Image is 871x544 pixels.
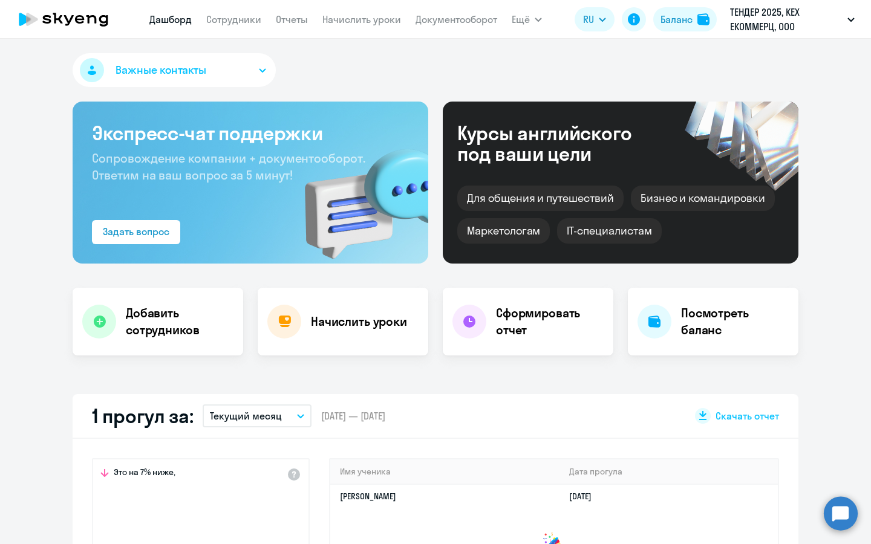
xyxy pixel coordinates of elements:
[697,13,710,25] img: balance
[210,409,282,423] p: Текущий месяц
[512,12,530,27] span: Ещё
[92,151,365,183] span: Сопровождение компании + документооборот. Ответим на ваш вопрос за 5 минут!
[92,220,180,244] button: Задать вопрос
[287,128,428,264] img: bg-img
[73,53,276,87] button: Важные контакты
[653,7,717,31] button: Балансbalance
[569,491,601,502] a: [DATE]
[457,218,550,244] div: Маркетологам
[416,13,497,25] a: Документооборот
[716,409,779,423] span: Скачать отчет
[276,13,308,25] a: Отчеты
[661,12,693,27] div: Баланс
[457,123,664,164] div: Курсы английского под ваши цели
[559,459,778,484] th: Дата прогула
[330,459,559,484] th: Имя ученика
[583,12,594,27] span: RU
[512,7,542,31] button: Ещё
[681,305,789,338] h4: Посмотреть баланс
[103,224,169,239] div: Задать вопрос
[149,13,192,25] a: Дашборд
[457,186,624,211] div: Для общения и путешествий
[203,404,312,427] button: Текущий месяц
[311,313,407,330] h4: Начислить уроки
[496,305,604,338] h4: Сформировать отчет
[575,7,615,31] button: RU
[116,62,206,78] span: Важные контакты
[724,5,861,34] button: ТЕНДЕР 2025, КЕХ ЕКОММЕРЦ, ООО
[126,305,233,338] h4: Добавить сотрудников
[321,409,385,423] span: [DATE] — [DATE]
[340,491,396,502] a: [PERSON_NAME]
[92,404,193,428] h2: 1 прогул за:
[92,121,409,145] h3: Экспресс-чат поддержки
[322,13,401,25] a: Начислить уроки
[114,467,175,481] span: Это на 7% ниже,
[730,5,843,34] p: ТЕНДЕР 2025, КЕХ ЕКОММЕРЦ, ООО
[557,218,661,244] div: IT-специалистам
[631,186,775,211] div: Бизнес и командировки
[206,13,261,25] a: Сотрудники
